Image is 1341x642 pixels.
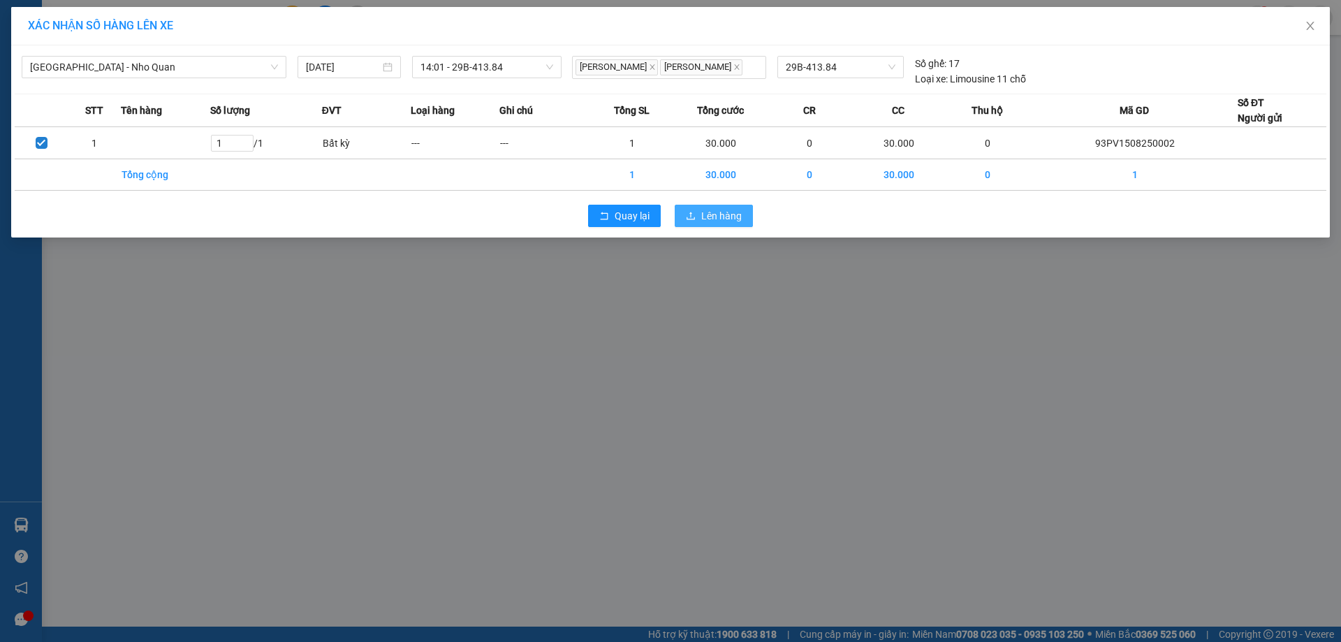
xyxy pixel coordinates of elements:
[854,127,943,159] td: 30.000
[677,127,765,159] td: 30.000
[210,127,322,159] td: / 1
[1032,127,1238,159] td: 93PV1508250002
[1238,95,1282,126] div: Số ĐT Người gửi
[68,127,121,159] td: 1
[1120,103,1149,118] span: Mã GD
[121,159,210,191] td: Tổng cộng
[121,103,162,118] span: Tên hàng
[765,159,854,191] td: 0
[660,59,742,75] span: [PERSON_NAME]
[614,103,650,118] span: Tổng SL
[697,103,744,118] span: Tổng cước
[786,57,895,78] span: 29B-413.84
[892,103,904,118] span: CC
[915,71,948,87] span: Loại xe:
[701,208,742,224] span: Lên hàng
[733,64,740,71] span: close
[972,103,1003,118] span: Thu hộ
[765,127,854,159] td: 0
[306,59,380,75] input: 15/08/2025
[943,159,1032,191] td: 0
[322,127,411,159] td: Bất kỳ
[28,19,173,32] span: XÁC NHẬN SỐ HÀNG LÊN XE
[588,205,661,227] button: rollbackQuay lại
[85,103,103,118] span: STT
[210,103,250,118] span: Số lượng
[322,103,342,118] span: ĐVT
[499,103,533,118] span: Ghi chú
[1032,159,1238,191] td: 1
[915,56,960,71] div: 17
[803,103,816,118] span: CR
[576,59,658,75] span: [PERSON_NAME]
[1305,20,1316,31] span: close
[599,211,609,222] span: rollback
[588,159,677,191] td: 1
[675,205,753,227] button: uploadLên hàng
[420,57,553,78] span: 14:01 - 29B-413.84
[499,127,588,159] td: ---
[411,127,499,159] td: ---
[649,64,656,71] span: close
[30,57,278,78] span: Hà Nội - Nho Quan
[411,103,455,118] span: Loại hàng
[915,71,1026,87] div: Limousine 11 chỗ
[615,208,650,224] span: Quay lại
[854,159,943,191] td: 30.000
[686,211,696,222] span: upload
[1291,7,1330,46] button: Close
[943,127,1032,159] td: 0
[915,56,946,71] span: Số ghế:
[588,127,677,159] td: 1
[677,159,765,191] td: 30.000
